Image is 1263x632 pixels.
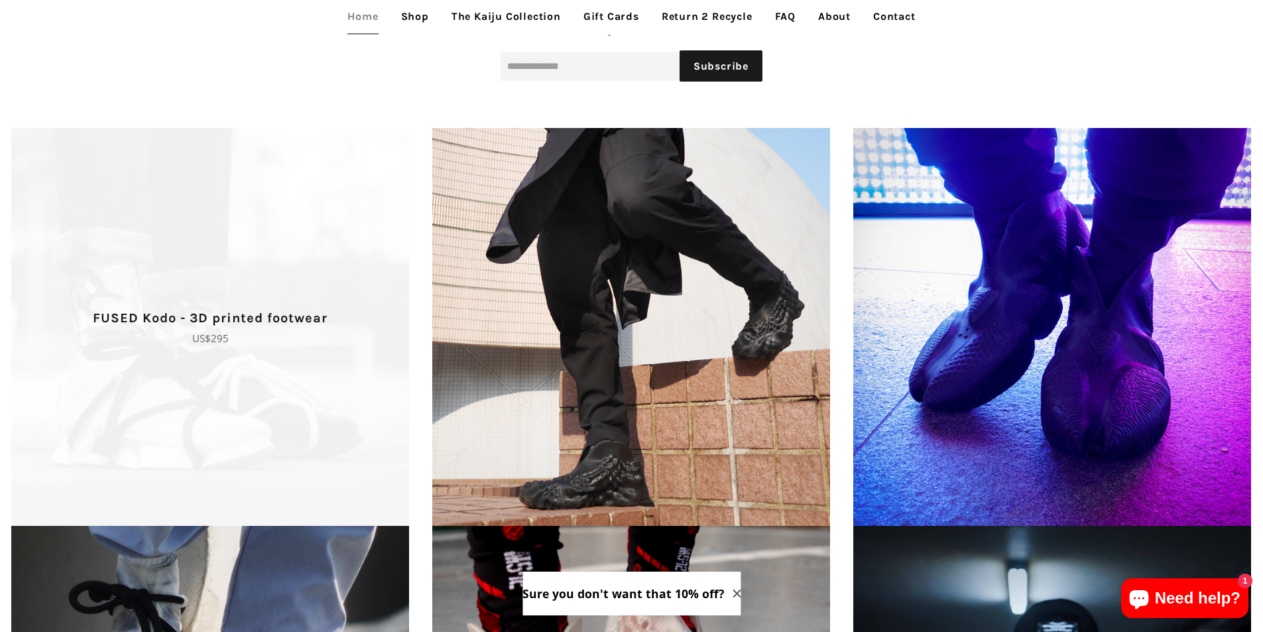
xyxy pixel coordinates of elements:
p: US$295 [23,330,398,346]
button: Subscribe [680,50,762,82]
a: [3D printed Shoes] - lightweight custom 3dprinted shoes sneakers sandals fused footwear [842,128,1263,526]
span: Subscribe [693,60,749,72]
a: [3D printed Shoes] - lightweight custom 3dprinted shoes sneakers sandals fused footwear [421,128,842,526]
p: FUSED Kodo - 3D printed footwear [23,308,398,329]
inbox-online-store-chat: Shopify online store chat [1117,578,1252,621]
